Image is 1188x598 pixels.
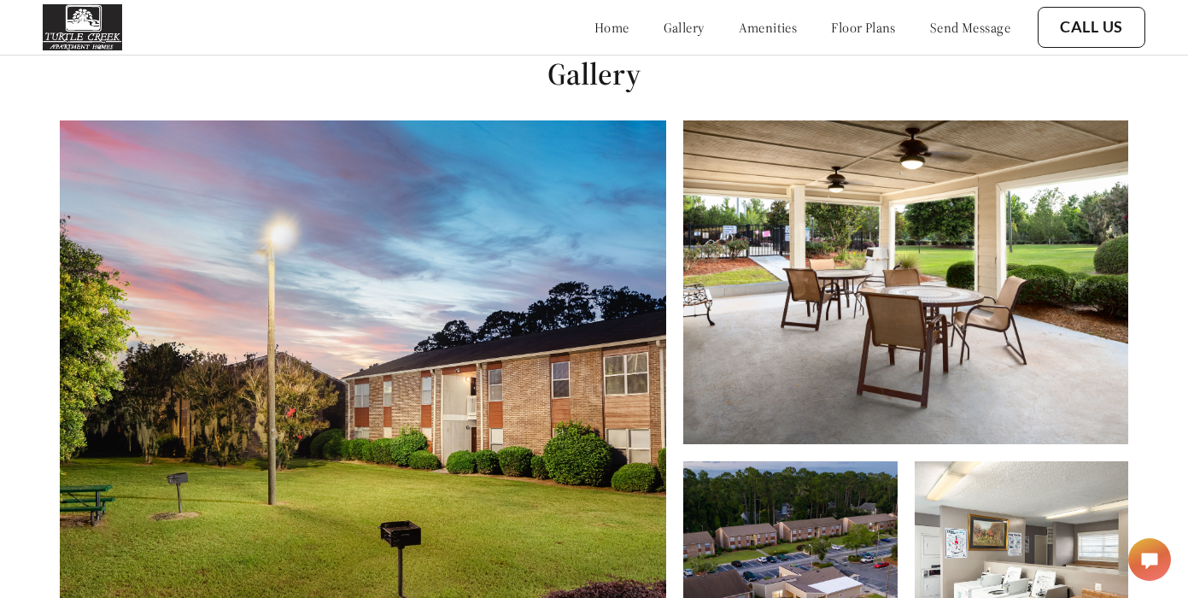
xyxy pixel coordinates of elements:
img: Community Sitting Area [683,120,1129,444]
a: home [594,19,629,36]
a: floor plans [831,19,896,36]
a: send message [930,19,1010,36]
a: Call Us [1060,18,1123,37]
a: gallery [664,19,705,36]
a: amenities [739,19,798,36]
button: Call Us [1038,7,1145,48]
img: turtle_creek_logo.png [43,4,122,50]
